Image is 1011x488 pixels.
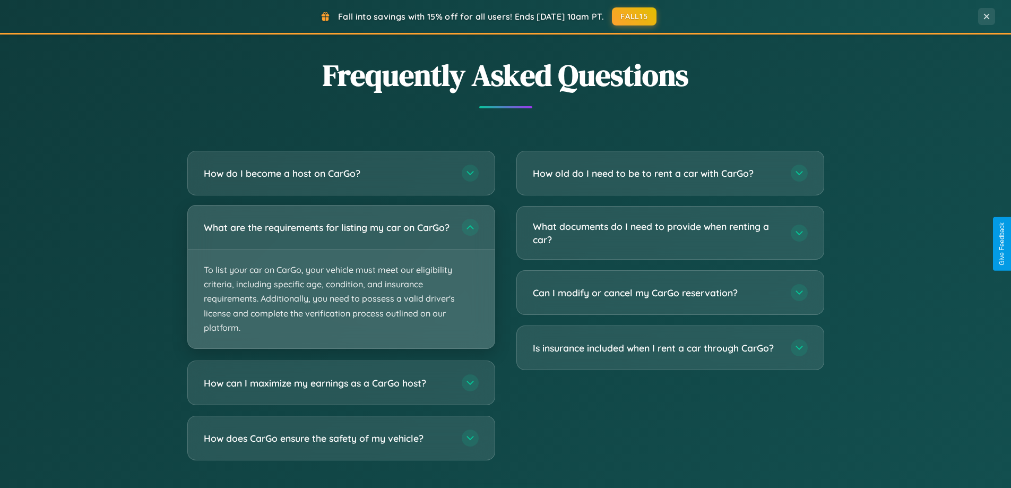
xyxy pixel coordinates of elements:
[204,221,451,234] h3: What are the requirements for listing my car on CarGo?
[612,7,656,25] button: FALL15
[998,222,1006,266] div: Give Feedback
[533,167,780,180] h3: How old do I need to be to rent a car with CarGo?
[204,432,451,445] h3: How does CarGo ensure the safety of my vehicle?
[187,55,824,96] h2: Frequently Asked Questions
[204,167,451,180] h3: How do I become a host on CarGo?
[533,220,780,246] h3: What documents do I need to provide when renting a car?
[338,11,604,22] span: Fall into savings with 15% off for all users! Ends [DATE] 10am PT.
[204,376,451,390] h3: How can I maximize my earnings as a CarGo host?
[533,286,780,299] h3: Can I modify or cancel my CarGo reservation?
[533,341,780,355] h3: Is insurance included when I rent a car through CarGo?
[188,250,495,348] p: To list your car on CarGo, your vehicle must meet our eligibility criteria, including specific ag...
